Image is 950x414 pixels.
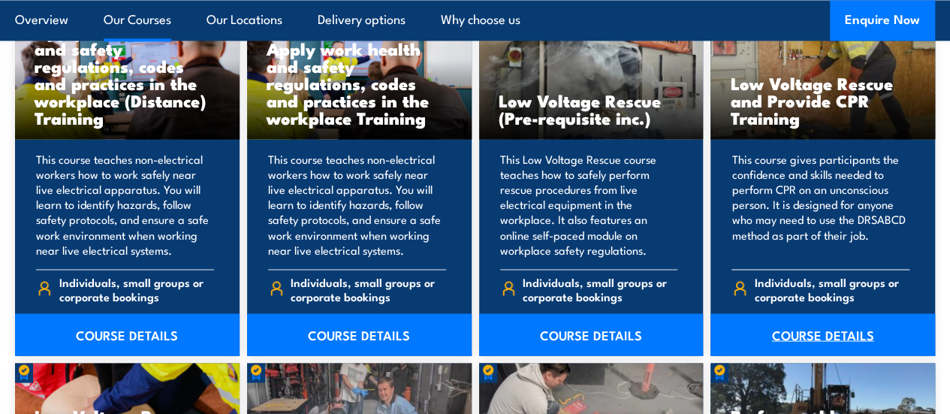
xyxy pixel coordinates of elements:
a: COURSE DETAILS [15,313,240,355]
a: COURSE DETAILS [479,313,704,355]
span: Individuals, small groups or corporate bookings [755,274,909,303]
p: This course teaches non-electrical workers how to work safely near live electrical apparatus. You... [36,152,214,257]
h3: Low Voltage Rescue and Provide CPR Training [730,74,915,126]
h3: Low Voltage Rescue (Pre-requisite inc.) [499,92,684,126]
p: This Low Voltage Rescue course teaches how to safely perform rescue procedures from live electric... [500,152,678,257]
a: COURSE DETAILS [247,313,472,355]
p: This course gives participants the confidence and skills needed to perform CPR on an unconscious ... [731,152,909,257]
h3: Apply work health and safety regulations, codes and practices in the workplace (Distance) Training [35,23,220,126]
span: Individuals, small groups or corporate bookings [291,274,445,303]
h3: Apply work health and safety regulations, codes and practices in the workplace Training [267,40,452,126]
span: Individuals, small groups or corporate bookings [523,274,677,303]
span: Individuals, small groups or corporate bookings [59,274,214,303]
p: This course teaches non-electrical workers how to work safely near live electrical apparatus. You... [268,152,446,257]
a: COURSE DETAILS [710,313,935,355]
